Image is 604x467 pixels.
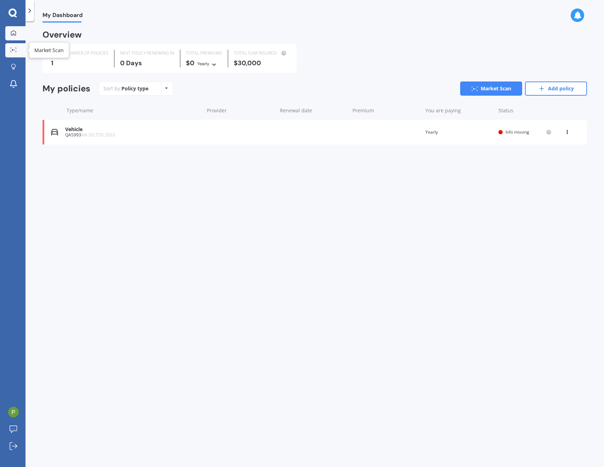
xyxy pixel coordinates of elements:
[34,47,64,54] div: Market Scan
[51,129,58,136] img: Vehicle
[425,129,493,136] div: Yearly
[186,50,222,57] div: TOTAL PREMIUMS
[460,81,522,96] a: Market Scan
[197,60,209,67] div: Yearly
[120,60,174,67] div: 0 Days
[352,107,420,114] div: Premium
[234,50,288,57] div: TOTAL SUM INSURED
[43,12,83,21] span: My Dashboard
[8,407,19,417] img: AGNmyxaGhti-Ao7P82XU4jJH7ppz9hRYzMePSIXx_fLQ=s96-c
[207,107,274,114] div: Provider
[65,133,200,137] div: QAS993
[525,81,587,96] a: Add policy
[43,31,82,38] div: Overview
[51,50,108,57] div: TOTAL NUMBER OF POLICIES
[67,107,201,114] div: Type/name
[122,85,148,92] div: Policy type
[103,85,148,92] div: Sort by:
[51,60,108,67] div: 1
[186,60,222,67] div: $0
[120,50,174,57] div: NEXT POLICY RENEWING IN
[498,107,552,114] div: Status
[43,84,90,94] div: My policies
[425,107,493,114] div: You are paying
[65,126,200,133] div: Vehicle
[81,132,115,138] span: KIA SELTOS 2023
[280,107,347,114] div: Renewal date
[234,60,288,67] div: $30,000
[506,129,529,135] span: Info missing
